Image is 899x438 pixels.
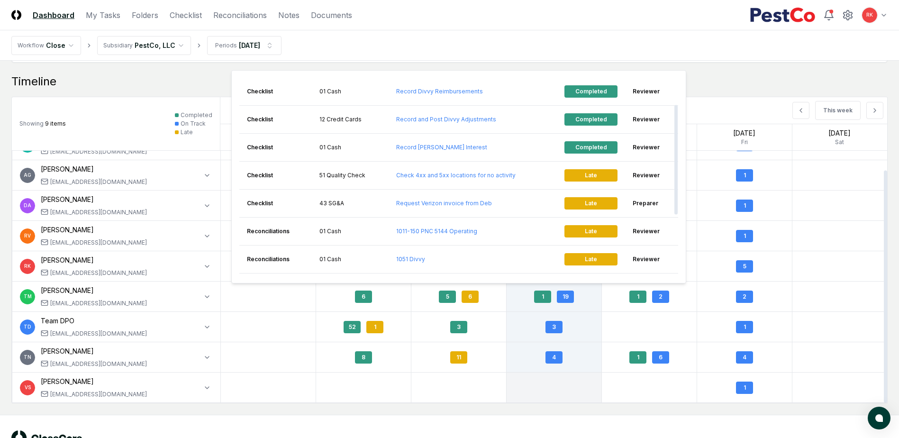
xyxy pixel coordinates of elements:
div: 9 items [19,119,66,128]
div: Team DPO [41,316,147,326]
a: Reconciliations [213,9,267,21]
a: Request Verizon invoice from Deb [396,200,492,207]
div: [PERSON_NAME] [41,346,147,356]
a: Folders [132,9,158,21]
div: Periods [215,41,237,50]
span: RK [24,263,31,270]
span: RV [24,232,31,239]
div: Subsidiary [103,41,133,50]
td: Checklist [239,189,312,217]
div: [PERSON_NAME] [41,194,147,204]
td: reviewer [625,217,678,245]
div: [PERSON_NAME] [41,376,147,386]
div: 1 [736,200,753,212]
span: TD [24,323,31,330]
div: [DATE] [697,128,792,138]
a: Check 4xx and 5xx locations for no activity [396,172,516,179]
td: Reconciliations [239,217,312,245]
div: 1 [534,291,551,303]
div: 52 [344,321,361,333]
td: 01 Cash [312,245,389,273]
div: [EMAIL_ADDRESS][DOMAIN_NAME] [50,390,147,399]
div: [EMAIL_ADDRESS][DOMAIN_NAME] [50,329,147,338]
div: Late [564,197,617,210]
span: Showing [19,120,44,127]
td: reviewer [625,245,678,273]
div: 1 [736,230,753,242]
div: [EMAIL_ADDRESS][DOMAIN_NAME] [50,147,147,156]
div: [DATE] [220,128,315,138]
span: RK [866,11,873,18]
td: 43 SG&A [312,189,389,217]
div: 8 [355,351,372,364]
td: 01 Cash [312,133,389,161]
div: 6 [355,291,372,303]
div: 4 [736,351,753,364]
div: [EMAIL_ADDRESS][DOMAIN_NAME] [50,299,147,308]
td: Checklist [239,133,312,161]
img: PestCo logo [750,8,816,23]
td: 51 Quality Check [312,161,389,189]
div: [EMAIL_ADDRESS][DOMAIN_NAME] [50,238,147,247]
div: Late [564,169,617,182]
a: Notes [278,9,300,21]
a: 1051 Divvy [396,255,425,263]
div: [PERSON_NAME] [41,225,147,235]
div: 2 [736,291,753,303]
div: 11 [450,351,467,364]
div: 3 [545,321,563,333]
div: 1 [736,321,753,333]
a: Documents [311,9,352,21]
div: 1 [366,321,383,333]
td: 01 Cash [312,217,389,245]
div: 4 [545,351,563,364]
div: Sun [220,138,315,146]
div: Completed [564,141,617,154]
div: Late [564,253,617,265]
td: 12 Credit Cards [312,273,389,301]
div: [PERSON_NAME] [41,285,147,295]
button: This week [815,101,861,120]
a: 1011-150 PNC 5144 Operating [396,228,477,235]
span: TM [24,293,32,300]
div: 5 [439,291,456,303]
div: 19 [557,291,574,303]
div: [DATE] [792,128,887,138]
div: On Track [181,119,206,128]
nav: breadcrumb [11,36,282,55]
div: Sat [792,138,887,146]
div: Completed [181,111,212,119]
td: preparer [625,189,678,217]
div: Late [181,128,193,137]
div: [PERSON_NAME] [41,255,147,265]
div: Timeline [11,74,888,89]
button: RK [861,7,878,24]
a: Checklist [170,9,202,21]
button: Periods[DATE] [207,36,282,55]
div: Late [564,225,617,237]
td: reviewer [625,161,678,189]
div: 6 [462,291,479,303]
td: reviewer [625,273,678,301]
div: 1 [629,351,646,364]
div: [EMAIL_ADDRESS][DOMAIN_NAME] [50,208,147,217]
img: Logo [11,10,21,20]
div: 1 [629,291,646,303]
button: atlas-launcher [868,407,890,429]
div: 2 [652,291,669,303]
div: [PERSON_NAME] [41,164,147,174]
div: 3 [450,321,467,333]
div: 6 [652,351,669,364]
div: [EMAIL_ADDRESS][DOMAIN_NAME] [50,360,147,368]
td: Reconciliations [239,273,312,301]
div: 1 [736,382,753,394]
span: DA [24,202,31,209]
span: VS [25,384,31,391]
div: 5 [736,260,753,273]
div: 1 [736,169,753,182]
a: Dashboard [33,9,74,21]
div: [EMAIL_ADDRESS][DOMAIN_NAME] [50,178,147,186]
div: [DATE] [239,40,260,50]
span: TN [24,354,31,361]
div: [EMAIL_ADDRESS][DOMAIN_NAME] [50,269,147,277]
